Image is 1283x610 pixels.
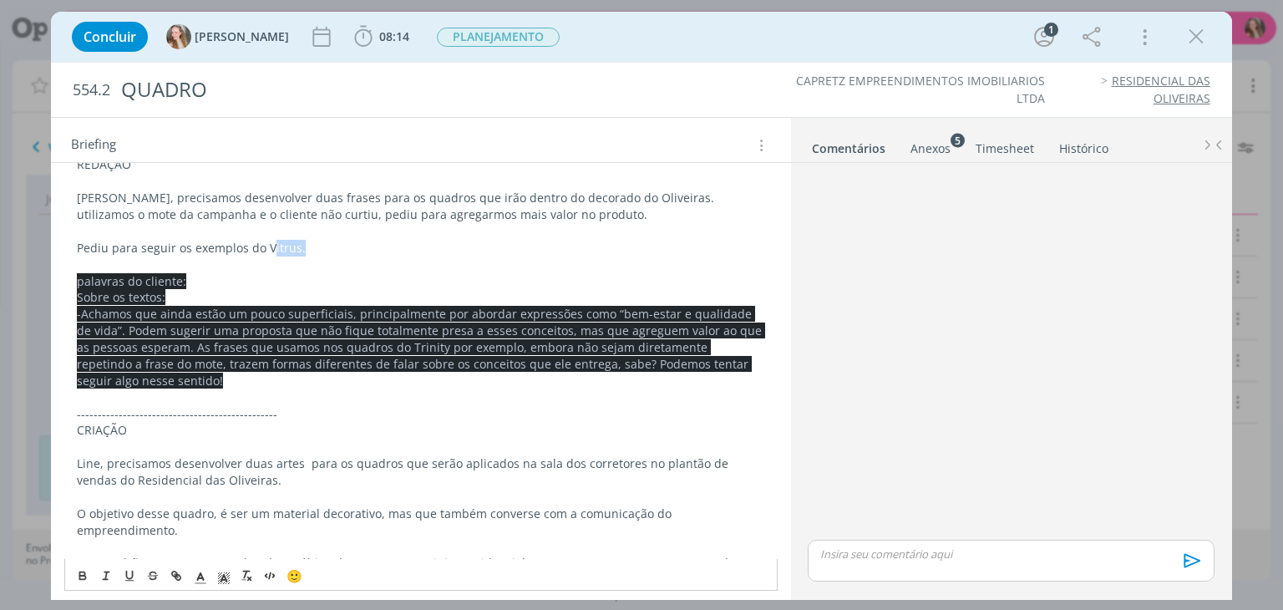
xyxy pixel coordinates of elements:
span: Cor do Texto [189,566,212,586]
p: REDAÇÃO [77,156,764,173]
a: CAPRETZ EMPREENDIMENTOS IMOBILIARIOS LTDA [796,73,1045,105]
p: Pediu para seguir os exemplos do Vitrus. [77,240,764,257]
p: Line, precisamos desenvolver duas artes para os quadros que serão aplicados na sala dos corretore... [77,455,764,489]
span: Concluir [84,30,136,43]
span: PLANEJAMENTO [437,28,560,47]
button: Concluir [72,22,148,52]
p: [PERSON_NAME], precisamos desenvolver duas frases para os quadros que irão dentro do decorado do ... [77,190,764,223]
span: 554.2 [73,81,110,99]
span: -Achamos que ainda estão um pouco superficiais, principalmente por abordar expressões como “bem-e... [77,306,765,389]
span: palavras do cliente: [77,273,186,289]
p: Esse padrão começou a ser adotado no último lançamento, o Trinity Residencial. Anexo para que pos... [77,555,764,588]
a: RESIDENCIAL DAS OLIVEIRAS [1112,73,1210,105]
button: 🙂 [282,566,306,586]
span: [PERSON_NAME] [195,31,289,43]
p: O objetivo desse quadro, é ser um material decorativo, mas que também converse com a comunicação ... [77,506,764,539]
span: 08:14 [379,28,409,44]
sup: 5 [951,133,965,147]
span: Sobre os textos: [77,289,165,305]
div: QUADRO [114,69,729,110]
span: Cor de Fundo [212,566,236,586]
div: dialog [51,12,1231,600]
a: Comentários [811,133,886,157]
p: CRIAÇÃO [77,422,764,439]
button: G[PERSON_NAME] [166,24,289,49]
span: 🙂 [287,567,302,584]
img: G [166,24,191,49]
p: ------------------------------------------------ [77,406,764,423]
button: PLANEJAMENTO [436,27,560,48]
div: Anexos [910,140,951,157]
div: 1 [1044,23,1058,37]
button: 08:14 [350,23,413,50]
a: Timesheet [975,133,1035,157]
a: Histórico [1058,133,1109,157]
span: Briefing [71,135,116,156]
button: 1 [1031,23,1057,50]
